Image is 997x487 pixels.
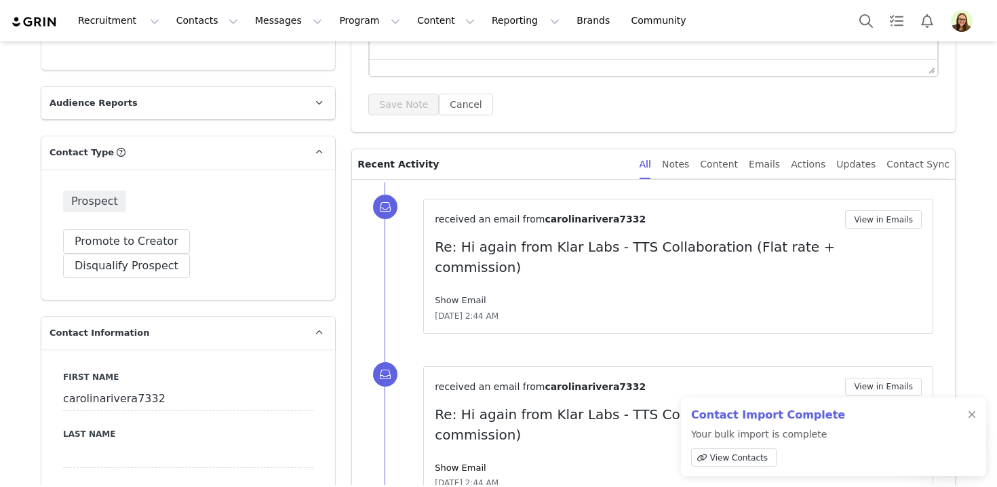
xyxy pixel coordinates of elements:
[63,428,313,440] label: Last Name
[63,229,190,254] button: Promote to Creator
[247,5,330,36] button: Messages
[484,5,568,36] button: Reporting
[63,371,313,383] label: First Name
[11,11,557,26] body: Rich Text Area. Press ALT-0 for help.
[851,5,881,36] button: Search
[662,149,689,180] div: Notes
[368,94,439,115] button: Save Note
[845,378,922,396] button: View in Emails
[63,254,190,278] button: Disqualify Prospect
[409,5,483,36] button: Content
[11,16,58,28] img: grin logo
[435,381,545,392] span: received an email from
[691,407,845,423] h2: Contact Import Complete
[435,310,498,322] span: [DATE] 2:44 AM
[435,463,486,473] a: Show Email
[640,149,651,180] div: All
[700,149,738,180] div: Content
[882,5,912,36] a: Tasks
[439,94,492,115] button: Cancel
[168,5,246,36] button: Contacts
[943,10,986,32] button: Profile
[951,10,973,32] img: be672b5a-60c6-4a64-905e-1ebdc92eaccf.png
[886,149,950,180] div: Contact Sync
[749,149,780,180] div: Emails
[923,60,937,76] div: Press the Up and Down arrow keys to resize the editor.
[357,149,628,179] p: Recent Activity
[691,448,777,467] a: View Contacts
[710,452,768,464] span: View Contacts
[435,295,486,305] a: Show Email
[836,149,876,180] div: Updates
[435,214,545,225] span: received an email from
[331,5,408,36] button: Program
[50,96,138,110] span: Audience Reports
[63,191,126,212] span: Prospect
[912,5,942,36] button: Notifications
[791,149,825,180] div: Actions
[545,214,646,225] span: carolinarivera7332
[691,427,845,472] p: Your bulk import is complete
[845,210,922,229] button: View in Emails
[435,237,922,277] p: Re: Hi again from Klar Labs - TTS Collaboration (Flat rate + commission)
[623,5,701,36] a: Community
[568,5,622,36] a: Brands
[50,146,114,159] span: Contact Type
[545,381,646,392] span: carolinarivera7332
[50,326,149,340] span: Contact Information
[435,404,922,445] p: Re: Hi again from Klar Labs - TTS Collaboration (Flat rate + commission)
[70,5,168,36] button: Recruitment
